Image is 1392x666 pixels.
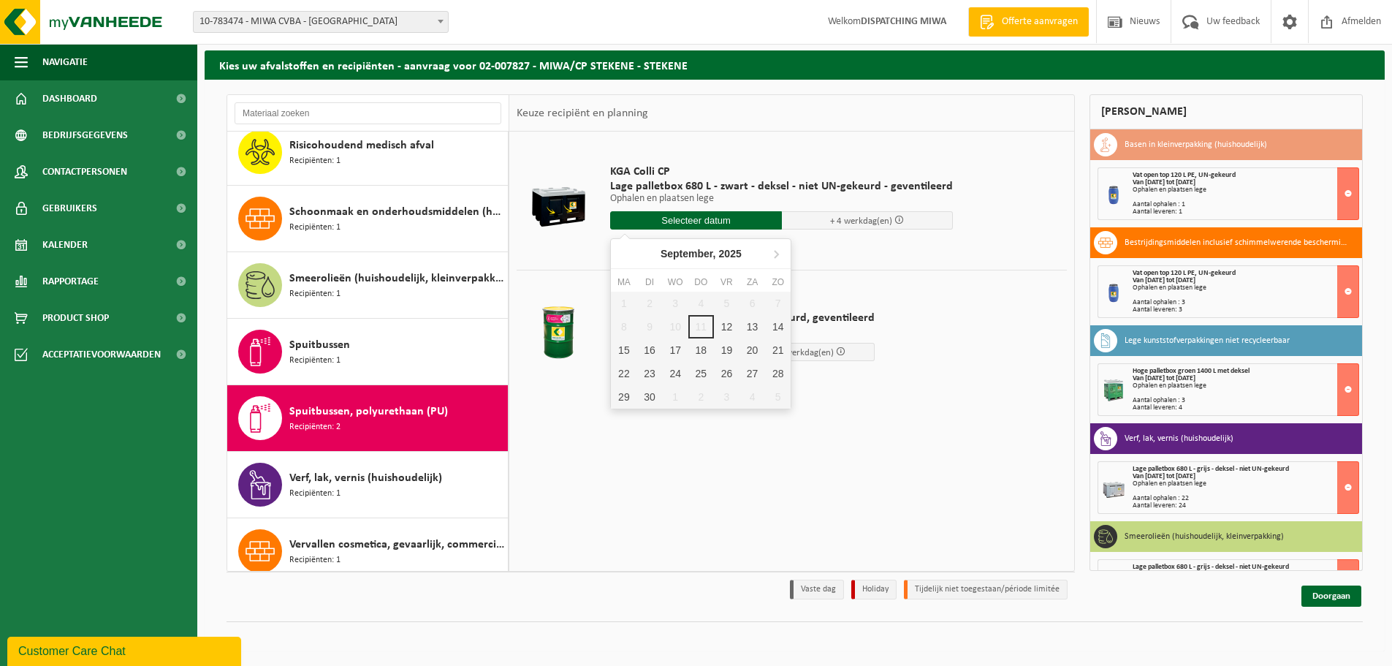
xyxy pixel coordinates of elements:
[636,385,662,409] div: 30
[636,338,662,362] div: 16
[688,275,714,290] div: do
[610,179,953,194] span: Lage palletbox 680 L - zwart - deksel - niet UN-gekeurd - geventileerd
[1133,495,1358,502] div: Aantal ophalen : 22
[42,154,127,190] span: Contactpersonen
[227,319,509,385] button: Spuitbussen Recipiënten: 1
[765,338,791,362] div: 21
[289,336,350,354] span: Spuitbussen
[509,95,655,132] div: Keuze recipiënt en planning
[998,15,1081,29] span: Offerte aanvragen
[1133,465,1289,473] span: Lage palletbox 680 L - grijs - deksel - niet UN-gekeurd
[655,242,748,265] div: September,
[289,487,341,501] span: Recipiënten: 1
[289,137,434,154] span: Risicohoudend medisch afval
[1133,306,1358,314] div: Aantal leveren: 3
[719,249,742,259] i: 2025
[1125,329,1290,352] h3: Lege kunststofverpakkingen niet recycleerbaar
[227,385,509,452] button: Spuitbussen, polyurethaan (PU) Recipiënten: 2
[194,12,448,32] span: 10-783474 - MIWA CVBA - SINT-NIKLAAS
[1133,382,1358,390] div: Ophalen en plaatsen lege
[235,102,501,124] input: Materiaal zoeken
[861,16,946,27] strong: DISPATCHING MIWA
[1125,427,1233,450] h3: Verf, lak, vernis (huishoudelijk)
[227,119,509,186] button: Risicohoudend medisch afval Recipiënten: 1
[1133,186,1358,194] div: Ophalen en plaatsen lege
[688,338,714,362] div: 18
[765,275,791,290] div: zo
[1133,472,1195,480] strong: Van [DATE] tot [DATE]
[289,154,341,168] span: Recipiënten: 1
[289,221,341,235] span: Recipiënten: 1
[1133,269,1236,277] span: Vat open top 120 L PE, UN-gekeurd
[611,338,636,362] div: 15
[227,518,509,585] button: Vervallen cosmetica, gevaarlijk, commerciele verpakking (huishoudelijk) Recipiënten: 1
[739,385,765,409] div: 4
[765,362,791,385] div: 28
[739,275,765,290] div: za
[790,580,844,599] li: Vaste dag
[1133,404,1358,412] div: Aantal leveren: 4
[1133,563,1289,571] span: Lage palletbox 680 L - grijs - deksel - niet UN-gekeurd
[289,553,341,567] span: Recipiënten: 1
[739,338,765,362] div: 20
[1133,208,1358,216] div: Aantal leveren: 1
[663,338,688,362] div: 17
[772,348,834,357] span: + 4 werkdag(en)
[1133,480,1358,488] div: Ophalen en plaatsen lege
[663,275,688,290] div: wo
[765,385,791,409] div: 5
[611,275,636,290] div: ma
[1133,276,1195,284] strong: Van [DATE] tot [DATE]
[904,580,1068,599] li: Tijdelijk niet toegestaan/période limitée
[227,186,509,252] button: Schoonmaak en onderhoudsmiddelen (huishoudelijk) Recipiënten: 1
[42,263,99,300] span: Rapportage
[830,216,892,226] span: + 4 werkdag(en)
[289,203,504,221] span: Schoonmaak en onderhoudsmiddelen (huishoudelijk)
[42,190,97,227] span: Gebruikers
[610,164,953,179] span: KGA Colli CP
[289,287,341,301] span: Recipiënten: 1
[688,385,714,409] div: 2
[1125,231,1351,254] h3: Bestrijdingsmiddelen inclusief schimmelwerende beschermingsmiddelen (huishoudelijk)
[739,362,765,385] div: 27
[1133,201,1358,208] div: Aantal ophalen : 1
[688,362,714,385] div: 25
[42,336,161,373] span: Acceptatievoorwaarden
[7,634,244,666] iframe: chat widget
[636,275,662,290] div: di
[739,315,765,338] div: 13
[1125,525,1284,548] h3: Smeerolieën (huishoudelijk, kleinverpakking)
[289,536,504,553] span: Vervallen cosmetica, gevaarlijk, commerciele verpakking (huishoudelijk)
[193,11,449,33] span: 10-783474 - MIWA CVBA - SINT-NIKLAAS
[663,385,688,409] div: 1
[1125,133,1267,156] h3: Basen in kleinverpakking (huishoudelijk)
[714,275,739,290] div: vr
[714,362,739,385] div: 26
[289,270,504,287] span: Smeerolieën (huishoudelijk, kleinverpakking)
[289,403,448,420] span: Spuitbussen, polyurethaan (PU)
[611,385,636,409] div: 29
[1089,94,1363,129] div: [PERSON_NAME]
[42,300,109,336] span: Product Shop
[205,50,1385,79] h2: Kies uw afvalstoffen en recipiënten - aanvraag voor 02-007827 - MIWA/CP STEKENE - STEKENE
[663,362,688,385] div: 24
[765,315,791,338] div: 14
[227,452,509,518] button: Verf, lak, vernis (huishoudelijk) Recipiënten: 1
[1133,178,1195,186] strong: Van [DATE] tot [DATE]
[1133,299,1358,306] div: Aantal ophalen : 3
[610,194,953,204] p: Ophalen en plaatsen lege
[42,44,88,80] span: Navigatie
[636,362,662,385] div: 23
[714,385,739,409] div: 3
[1133,171,1236,179] span: Vat open top 120 L PE, UN-gekeurd
[1133,397,1358,404] div: Aantal ophalen : 3
[42,227,88,263] span: Kalender
[611,362,636,385] div: 22
[968,7,1089,37] a: Offerte aanvragen
[610,211,782,230] input: Selecteer datum
[42,80,97,117] span: Dashboard
[289,469,442,487] span: Verf, lak, vernis (huishoudelijk)
[227,252,509,319] button: Smeerolieën (huishoudelijk, kleinverpakking) Recipiënten: 1
[289,420,341,434] span: Recipiënten: 2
